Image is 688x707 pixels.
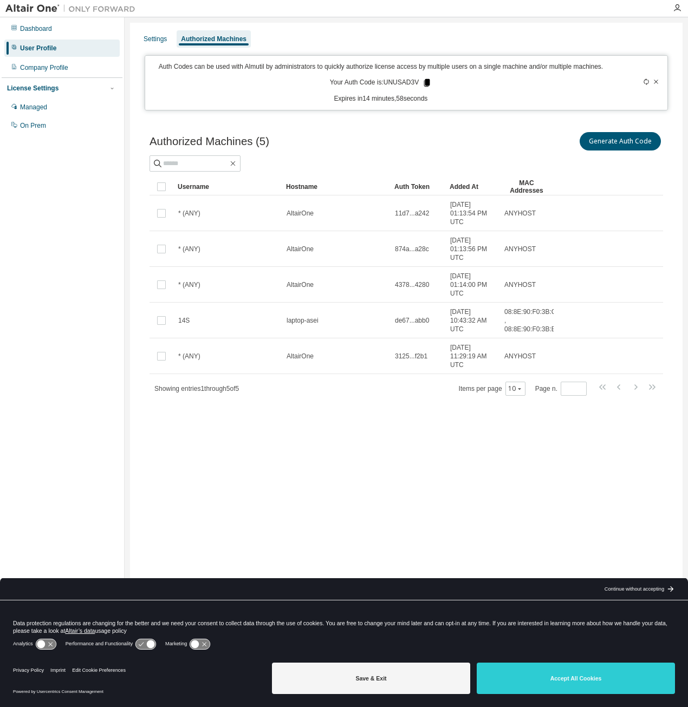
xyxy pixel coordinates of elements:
[20,63,68,72] div: Company Profile
[20,121,46,130] div: On Prem
[395,280,429,289] span: 4378...4280
[178,245,200,253] span: * (ANY)
[287,352,314,361] span: AltairOne
[450,178,495,195] div: Added At
[450,200,495,226] span: [DATE] 01:13:54 PM UTC
[504,280,536,289] span: ANYHOST
[504,178,549,195] div: MAC Addresses
[5,3,141,14] img: Altair One
[395,245,429,253] span: 874a...a28c
[178,352,200,361] span: * (ANY)
[20,24,52,33] div: Dashboard
[287,209,314,218] span: AltairOne
[450,236,495,262] span: [DATE] 01:13:56 PM UTC
[395,352,427,361] span: 3125...f2b1
[535,382,587,396] span: Page n.
[580,132,661,150] button: Generate Auth Code
[504,307,560,333] span: 08:8E:90:F0:3B:C3 , 08:8E:90:F0:3B:BF
[178,280,200,289] span: * (ANY)
[20,44,56,53] div: User Profile
[395,316,429,325] span: de67...abb0
[150,135,269,148] span: Authorized Machines (5)
[330,78,432,88] p: Your Auth Code is: UNUSAD3V
[154,385,239,392] span: Showing entries 1 through 5 of 5
[178,209,200,218] span: * (ANY)
[178,178,277,195] div: Username
[144,35,167,43] div: Settings
[459,382,525,396] span: Items per page
[504,245,536,253] span: ANYHOST
[395,209,429,218] span: 11d7...a242
[287,245,314,253] span: AltairOne
[287,280,314,289] span: AltairOne
[450,307,495,333] span: [DATE] 10:43:32 AM UTC
[508,384,523,393] button: 10
[7,84,59,93] div: License Settings
[504,209,536,218] span: ANYHOST
[286,178,386,195] div: Hostname
[287,316,319,325] span: laptop-asei
[178,316,190,325] span: 14S
[152,94,610,103] p: Expires in 14 minutes, 58 seconds
[450,343,495,369] span: [DATE] 11:29:19 AM UTC
[152,62,610,71] p: Auth Codes can be used with Almutil by administrators to quickly authorize license access by mult...
[181,35,246,43] div: Authorized Machines
[504,352,536,361] span: ANYHOST
[394,178,441,195] div: Auth Token
[20,103,47,112] div: Managed
[450,272,495,298] span: [DATE] 01:14:00 PM UTC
